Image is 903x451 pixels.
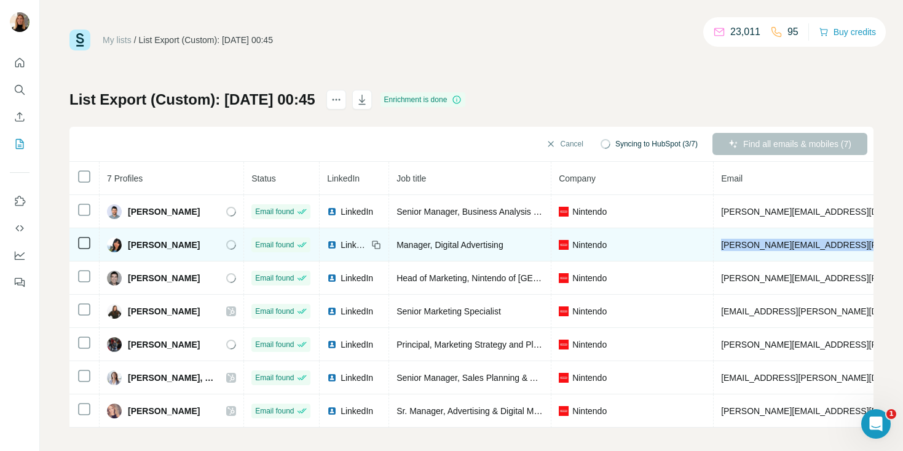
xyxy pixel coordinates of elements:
[107,174,143,183] span: 7 Profiles
[559,273,569,283] img: company-logo
[341,206,373,218] span: LinkedIn
[396,373,562,383] span: Senior Manager, Sales Planning & Analysis
[107,404,122,418] img: Avatar
[396,273,607,283] span: Head of Marketing, Nintendo of [GEOGRAPHIC_DATA]
[327,340,337,349] img: LinkedIn logo
[10,12,30,32] img: Avatar
[381,92,466,107] div: Enrichment is done
[327,273,337,283] img: LinkedIn logo
[327,207,337,217] img: LinkedIn logo
[251,174,276,183] span: Status
[128,305,200,317] span: [PERSON_NAME]
[721,174,743,183] span: Email
[327,240,337,250] img: LinkedIn logo
[107,304,122,319] img: Avatar
[103,35,132,45] a: My lists
[572,305,607,317] span: Nintendo
[861,409,891,439] iframe: Intercom live chat
[559,373,569,383] img: company-logo
[572,405,607,417] span: Nintendo
[128,372,214,384] span: [PERSON_NAME], CSCP
[128,338,200,351] span: [PERSON_NAME]
[787,25,799,39] p: 95
[559,340,569,349] img: company-logo
[341,272,373,284] span: LinkedIn
[559,306,569,316] img: company-logo
[10,106,30,128] button: Enrich CSV
[10,217,30,239] button: Use Surfe API
[572,372,607,384] span: Nintendo
[10,52,30,74] button: Quick start
[327,174,360,183] span: LinkedIn
[255,239,294,250] span: Email found
[819,23,876,41] button: Buy credits
[559,207,569,217] img: company-logo
[341,405,373,417] span: LinkedIn
[139,34,273,46] div: List Export (Custom): [DATE] 00:45
[128,272,200,284] span: [PERSON_NAME]
[255,405,294,417] span: Email found
[572,338,607,351] span: Nintendo
[396,240,503,250] span: Manager, Digital Advertising
[255,372,294,383] span: Email found
[10,244,30,266] button: Dashboard
[396,174,426,183] span: Job title
[10,133,30,155] button: My lists
[128,206,200,218] span: [PERSON_NAME]
[107,370,122,385] img: Avatar
[341,372,373,384] span: LinkedIn
[10,79,30,101] button: Search
[730,25,760,39] p: 23,011
[255,339,294,350] span: Email found
[572,272,607,284] span: Nintendo
[255,273,294,284] span: Email found
[107,237,122,252] img: Avatar
[128,405,200,417] span: [PERSON_NAME]
[128,239,200,251] span: [PERSON_NAME]
[559,406,569,416] img: company-logo
[255,306,294,317] span: Email found
[107,337,122,352] img: Avatar
[396,340,559,349] span: Principal, Marketing Strategy and Planning
[341,239,368,251] span: LinkedIn
[134,34,136,46] li: /
[327,373,337,383] img: LinkedIn logo
[559,240,569,250] img: company-logo
[396,406,564,416] span: Sr. Manager, Advertising & Digital Marketing
[615,138,698,150] span: Syncing to HubSpot (3/7)
[537,133,592,155] button: Cancel
[107,204,122,219] img: Avatar
[255,206,294,217] span: Email found
[341,338,373,351] span: LinkedIn
[396,306,501,316] span: Senior Marketing Specialist
[10,190,30,212] button: Use Surfe on LinkedIn
[572,206,607,218] span: Nintendo
[327,306,337,316] img: LinkedIn logo
[326,90,346,110] button: actions
[341,305,373,317] span: LinkedIn
[69,30,90,50] img: Surfe Logo
[69,90,315,110] h1: List Export (Custom): [DATE] 00:45
[327,406,337,416] img: LinkedIn logo
[10,271,30,293] button: Feedback
[559,174,596,183] span: Company
[396,207,583,217] span: Senior Manager, Business Analysis and Planning
[572,239,607,251] span: Nintendo
[107,271,122,285] img: Avatar
[886,409,896,419] span: 1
